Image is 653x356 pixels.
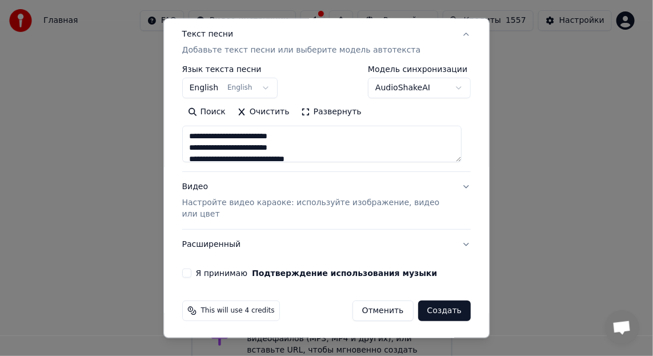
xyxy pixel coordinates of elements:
button: Я принимаю [252,269,437,277]
label: Я принимаю [196,269,438,277]
div: Видео [182,181,453,220]
button: Расширенный [182,230,471,259]
button: Развернуть [295,103,367,121]
div: Текст песни [182,29,234,40]
span: This will use 4 credits [201,306,275,315]
button: Очистить [231,103,295,121]
p: Настройте видео караоке: используйте изображение, видео или цвет [182,197,453,220]
button: Текст песниДобавьте текст песни или выберите модель автотекста [182,19,471,65]
p: Добавьте текст песни или выберите модель автотекста [182,45,421,56]
button: Отменить [352,301,414,321]
label: Модель синхронизации [368,65,471,73]
button: Создать [418,301,471,321]
label: Язык текста песни [182,65,278,73]
button: Поиск [182,103,231,121]
button: ВидеоНастройте видео караоке: используйте изображение, видео или цвет [182,172,471,229]
div: Текст песниДобавьте текст песни или выберите модель автотекста [182,65,471,171]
